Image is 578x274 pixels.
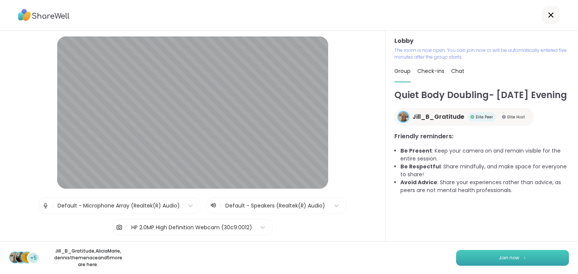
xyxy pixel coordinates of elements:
img: AliciaMarie [16,252,26,263]
img: Jill_B_Gratitude [10,252,20,263]
button: Join now [456,250,569,266]
li: : Keep your camera on and remain visible for the entire session. [400,147,569,163]
span: Group [394,67,411,75]
span: +5 [30,254,37,262]
div: Default - Microphone Array (Realtek(R) Audio) [58,202,180,210]
b: Be Present [400,147,432,154]
span: | [52,198,54,213]
p: The room is now open. You can join now or will be automatically entered five minutes after the gr... [394,47,569,61]
a: Jill_B_GratitudeJill_B_GratitudeElite PeerElite PeerElite HostElite Host [394,108,534,126]
p: Jill_B_Gratitude , AliciaMarie , dennisthemenace and 5 more are here. [46,248,130,268]
span: Jill_B_Gratitude [412,112,464,121]
b: Avoid Advice [400,179,437,186]
img: Elite Peer [470,115,474,119]
span: Elite Peer [476,114,493,120]
img: Microphone [42,198,49,213]
h3: Friendly reminders: [394,132,569,141]
span: | [220,201,222,210]
li: : Share mindfully, and make space for everyone to share! [400,163,569,179]
img: ShareWell Logomark [522,256,527,260]
img: Jill_B_Gratitude [399,112,408,122]
img: ShareWell Logo [18,6,70,24]
span: Elite Host [507,114,525,120]
span: Join now [499,254,519,261]
div: HP 2.0MP High Definition Webcam (30c9:0012) [131,224,252,232]
span: Chat [451,67,464,75]
h3: Lobby [394,36,569,45]
b: Be Respectful [400,163,441,170]
img: Elite Host [502,115,506,119]
span: d [25,253,29,262]
span: | [126,220,128,235]
img: Camera [116,220,123,235]
span: Check-ins [417,67,444,75]
h1: Quiet Body Doubling- [DATE] Evening [394,88,569,102]
li: : Share your experiences rather than advice, as peers are not mental health professionals. [400,179,569,194]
